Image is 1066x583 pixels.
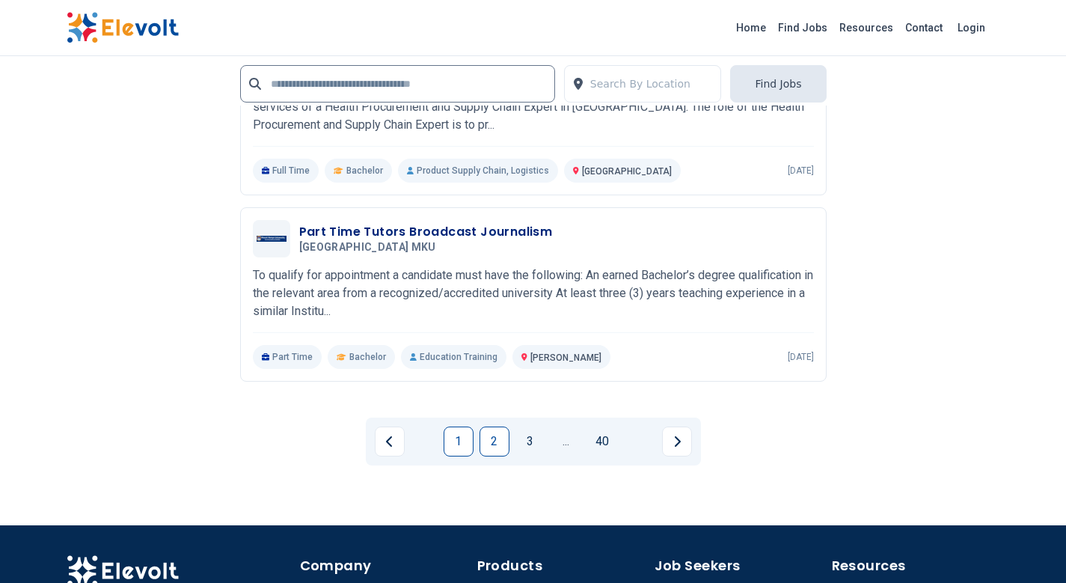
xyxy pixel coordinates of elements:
[477,555,646,576] h4: Products
[375,427,405,457] a: Previous page
[401,345,506,369] p: Education Training
[655,555,823,576] h4: Job Seekers
[253,34,814,183] a: KPMG East AfricaHealth Procurement And Supply Chain Expert ([GEOGRAPHIC_DATA])KPMG [GEOGRAPHIC_DA...
[253,80,814,134] p: Purpose of Position: KPMG East Africa's International Development Advisory Services wish to secur...
[899,16,949,40] a: Contact
[480,427,509,457] a: Page 2
[730,16,772,40] a: Home
[253,220,814,369] a: Mount Kenya University MKUPart Time Tutors Broadcast Journalism[GEOGRAPHIC_DATA] MKUTo qualify fo...
[253,159,319,183] p: Full Time
[299,241,436,254] span: [GEOGRAPHIC_DATA] MKU
[253,345,322,369] p: Part Time
[551,427,581,457] a: Jump forward
[587,427,617,457] a: Page 40
[515,427,545,457] a: Page 3
[257,236,287,242] img: Mount Kenya University MKU
[67,12,179,43] img: Elevolt
[582,166,672,177] span: [GEOGRAPHIC_DATA]
[991,511,1066,583] iframe: Chat Widget
[788,351,814,363] p: [DATE]
[299,223,553,241] h3: Part Time Tutors Broadcast Journalism
[346,165,383,177] span: Bachelor
[253,266,814,320] p: To qualify for appointment a candidate must have the following: An earned Bachelor’s degree quali...
[444,427,474,457] a: Page 1 is your current page
[772,16,833,40] a: Find Jobs
[375,427,692,457] ul: Pagination
[398,159,558,183] p: Product Supply Chain, Logistics
[530,352,601,363] span: [PERSON_NAME]
[788,165,814,177] p: [DATE]
[662,427,692,457] a: Next page
[833,16,899,40] a: Resources
[832,555,1000,576] h4: Resources
[349,351,386,363] span: Bachelor
[730,65,826,103] button: Find Jobs
[949,13,994,43] a: Login
[300,555,468,576] h4: Company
